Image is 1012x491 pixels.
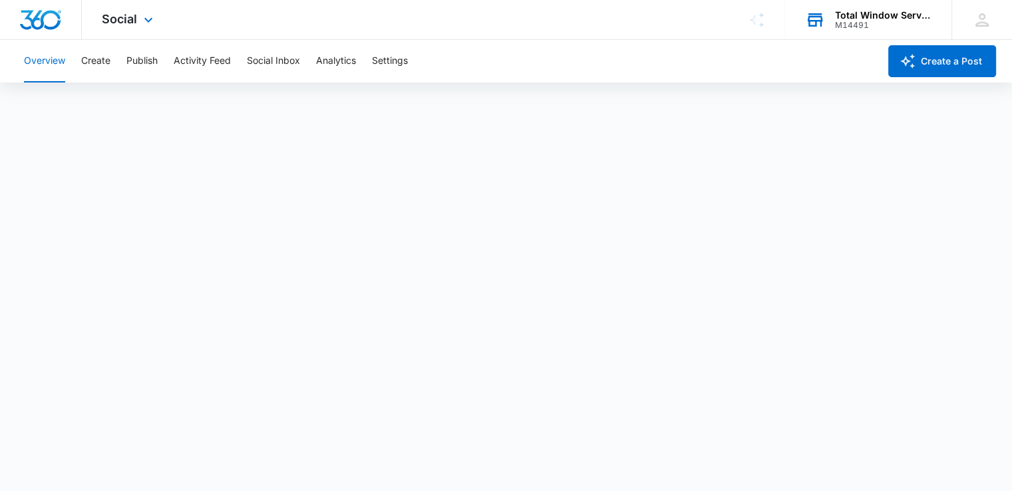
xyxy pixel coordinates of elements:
[835,21,932,30] div: account id
[372,40,408,82] button: Settings
[102,12,137,26] span: Social
[81,40,110,82] button: Create
[24,40,65,82] button: Overview
[888,45,996,77] button: Create a Post
[835,10,932,21] div: account name
[316,40,356,82] button: Analytics
[126,40,158,82] button: Publish
[247,40,300,82] button: Social Inbox
[174,40,231,82] button: Activity Feed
